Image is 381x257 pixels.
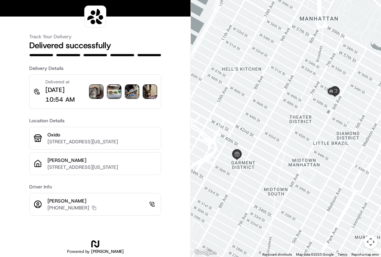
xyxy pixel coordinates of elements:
[29,65,161,72] h3: Delivery Details
[67,249,124,254] h2: Powered by
[338,253,347,256] a: Terms (opens in new tab)
[143,85,157,99] img: photo_proof_of_delivery image
[193,248,215,257] a: Open this area in Google Maps (opens a new window)
[296,253,334,256] span: Map data ©2025 Google
[262,252,292,257] button: Keyboard shortcuts
[45,79,84,85] p: Delivered at
[47,131,157,138] p: Oxido
[47,138,157,145] p: [STREET_ADDRESS][US_STATE]
[91,249,124,254] span: [PERSON_NAME]
[47,204,89,211] p: [PHONE_NUMBER]
[29,33,161,40] h3: Track Your Delivery
[29,40,161,51] h2: Delivered successfully
[107,85,121,99] img: photo_proof_of_delivery image
[193,248,215,257] img: Google
[47,164,157,171] p: [STREET_ADDRESS][US_STATE]
[89,85,103,99] img: photo_proof_of_delivery image
[351,253,379,256] a: Report a map error
[47,157,157,164] p: [PERSON_NAME]
[29,117,161,124] h3: Location Details
[86,7,105,26] img: logo-public_tracking_screen-Sharebite-1703187580717.png
[364,235,378,249] button: Map camera controls
[47,197,96,204] p: [PERSON_NAME]
[45,85,84,104] p: [DATE] 10:54 AM
[29,183,161,190] h3: Driver Info
[125,85,139,99] img: photo_proof_of_delivery image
